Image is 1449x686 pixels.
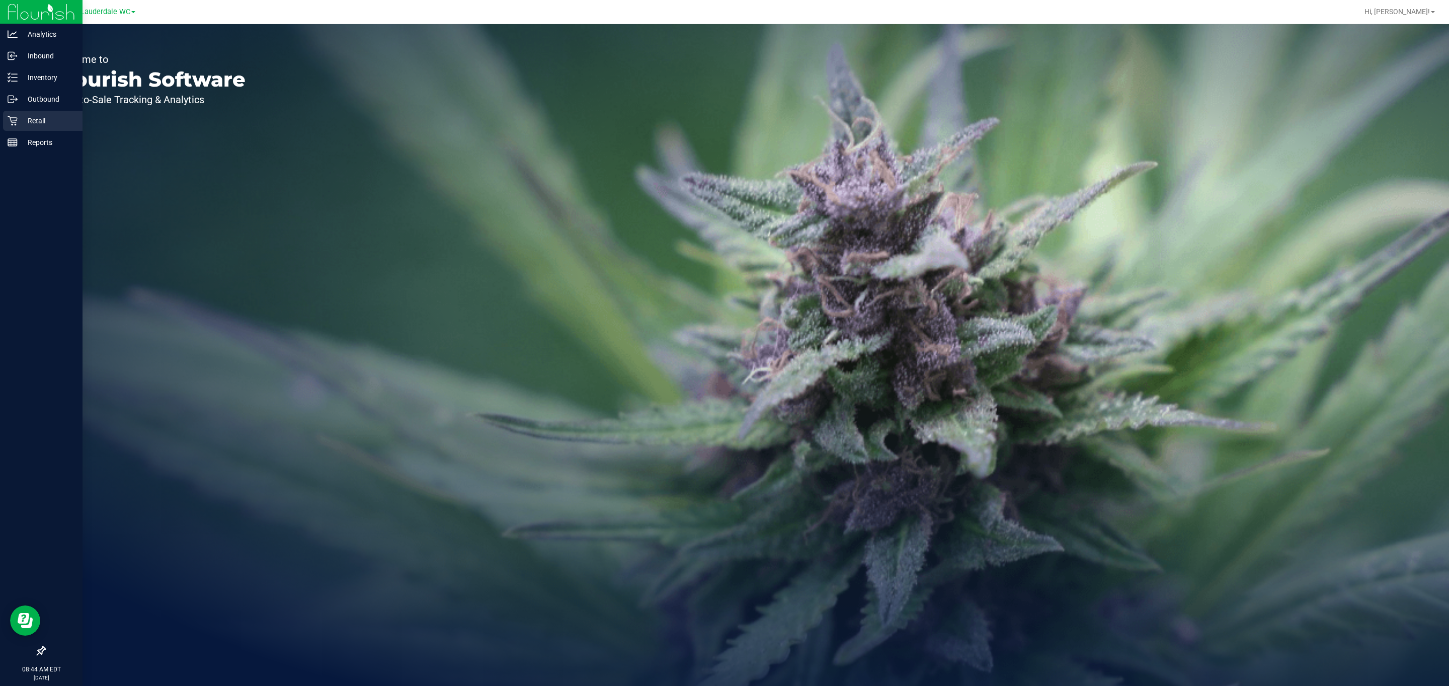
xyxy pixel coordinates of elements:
p: Outbound [18,93,78,105]
p: Reports [18,136,78,148]
p: [DATE] [5,674,78,681]
span: Ft. Lauderdale WC [70,8,130,16]
iframe: Resource center [10,605,40,636]
inline-svg: Retail [8,116,18,126]
inline-svg: Analytics [8,29,18,39]
p: Inbound [18,50,78,62]
p: Analytics [18,28,78,40]
inline-svg: Outbound [8,94,18,104]
p: Seed-to-Sale Tracking & Analytics [54,95,246,105]
inline-svg: Inventory [8,72,18,83]
inline-svg: Reports [8,137,18,147]
p: Flourish Software [54,69,246,90]
p: Inventory [18,71,78,84]
p: Retail [18,115,78,127]
span: Hi, [PERSON_NAME]! [1364,8,1430,16]
p: Welcome to [54,54,246,64]
inline-svg: Inbound [8,51,18,61]
p: 08:44 AM EDT [5,665,78,674]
